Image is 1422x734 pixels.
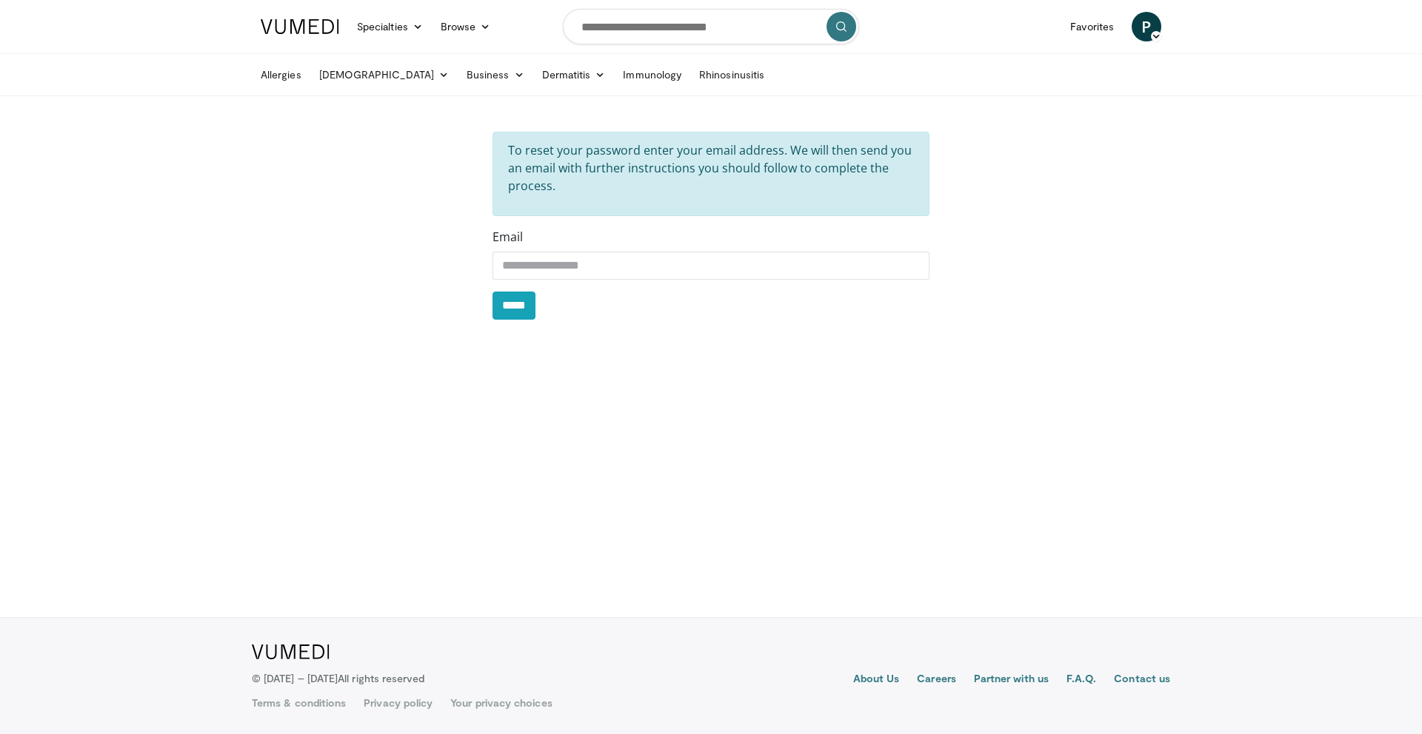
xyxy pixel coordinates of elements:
[450,696,552,710] a: Your privacy choices
[690,60,773,90] a: Rhinosinusitis
[1066,671,1096,689] a: F.A.Q.
[508,141,914,195] p: To reset your password enter your email address. We will then send you an email with further inst...
[493,228,523,246] label: Email
[364,696,433,710] a: Privacy policy
[1114,671,1170,689] a: Contact us
[1061,12,1123,41] a: Favorites
[348,12,432,41] a: Specialties
[252,696,346,710] a: Terms & conditions
[252,60,310,90] a: Allergies
[432,12,500,41] a: Browse
[563,9,859,44] input: Search topics, interventions
[917,671,956,689] a: Careers
[853,671,900,689] a: About Us
[458,60,533,90] a: Business
[1132,12,1161,41] a: P
[533,60,615,90] a: Dermatitis
[261,19,339,34] img: VuMedi Logo
[310,60,458,90] a: [DEMOGRAPHIC_DATA]
[252,671,425,686] p: © [DATE] – [DATE]
[252,644,330,659] img: VuMedi Logo
[974,671,1049,689] a: Partner with us
[614,60,690,90] a: Immunology
[338,672,424,684] span: All rights reserved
